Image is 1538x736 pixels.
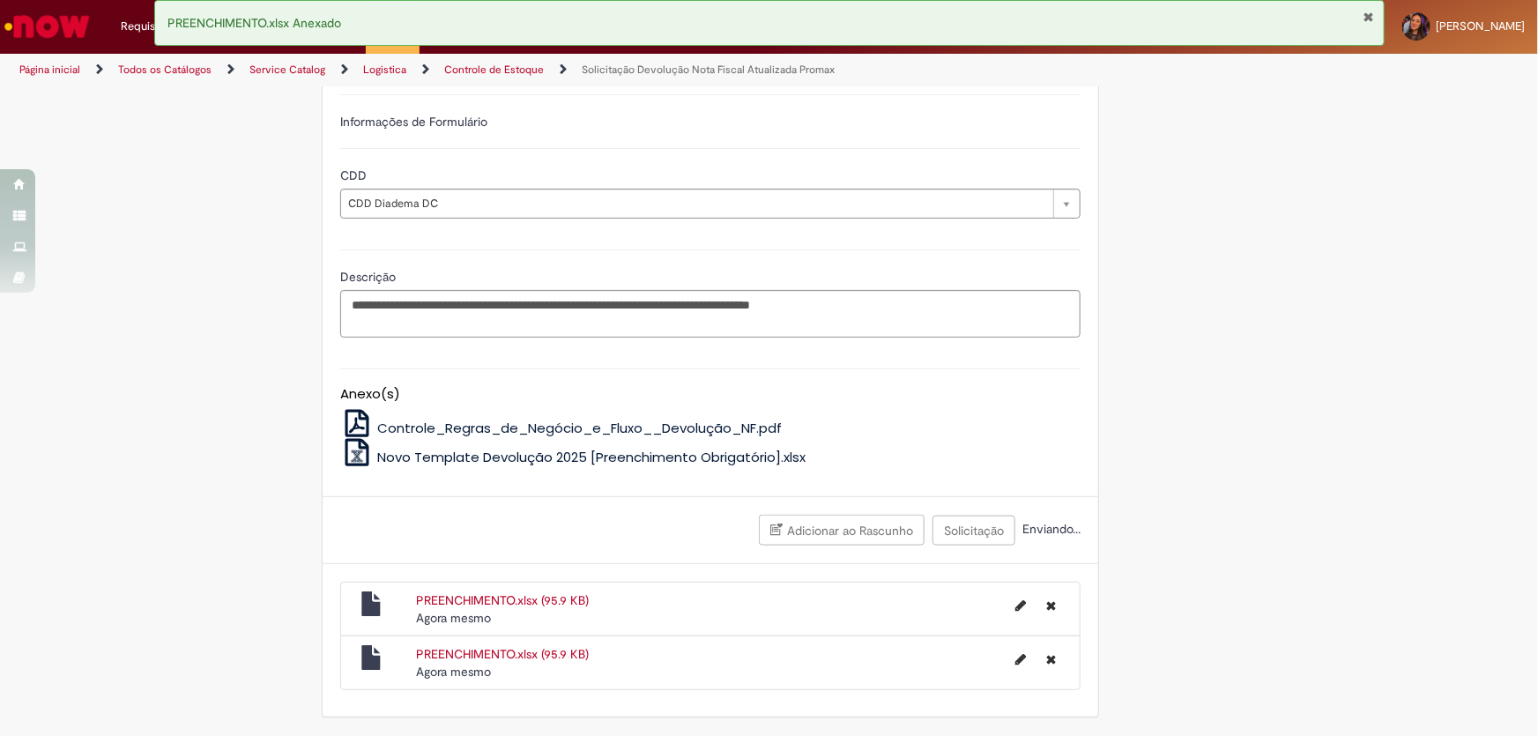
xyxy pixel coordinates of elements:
[340,419,782,437] a: Controle_Regras_de_Negócio_e_Fluxo__Devolução_NF.pdf
[1005,645,1036,673] button: Editar nome de arquivo PREENCHIMENTO.xlsx
[340,448,806,466] a: Novo Template Devolução 2025 [Preenchimento Obrigatório].xlsx
[1436,19,1525,33] span: [PERSON_NAME]
[340,290,1081,338] textarea: Descrição
[1036,591,1066,620] button: Excluir PREENCHIMENTO.xlsx
[1363,10,1375,24] button: Fechar Notificação
[1036,645,1066,673] button: Excluir PREENCHIMENTO.xlsx
[363,63,406,77] a: Logistica
[1005,591,1036,620] button: Editar nome de arquivo PREENCHIMENTO.xlsx
[348,190,1044,218] span: CDD Diadema DC
[118,63,212,77] a: Todos os Catálogos
[416,646,589,662] a: PREENCHIMENTO.xlsx (95.9 KB)
[416,610,491,626] span: Agora mesmo
[168,15,342,31] span: PREENCHIMENTO.xlsx Anexado
[340,114,487,130] label: Informações de Formulário
[416,610,491,626] time: 29/09/2025 17:22:05
[340,167,370,183] span: CDD
[340,387,1081,402] h5: Anexo(s)
[13,54,1012,86] ul: Trilhas de página
[416,664,491,680] span: Agora mesmo
[416,592,589,608] a: PREENCHIMENTO.xlsx (95.9 KB)
[2,9,93,44] img: ServiceNow
[377,419,782,437] span: Controle_Regras_de_Negócio_e_Fluxo__Devolução_NF.pdf
[416,664,491,680] time: 29/09/2025 17:21:59
[444,63,544,77] a: Controle de Estoque
[1019,521,1081,537] span: Enviando...
[121,18,182,35] span: Requisições
[582,63,835,77] a: Solicitação Devolução Nota Fiscal Atualizada Promax
[19,63,80,77] a: Página inicial
[377,448,806,466] span: Novo Template Devolução 2025 [Preenchimento Obrigatório].xlsx
[340,269,399,285] span: Descrição
[249,63,325,77] a: Service Catalog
